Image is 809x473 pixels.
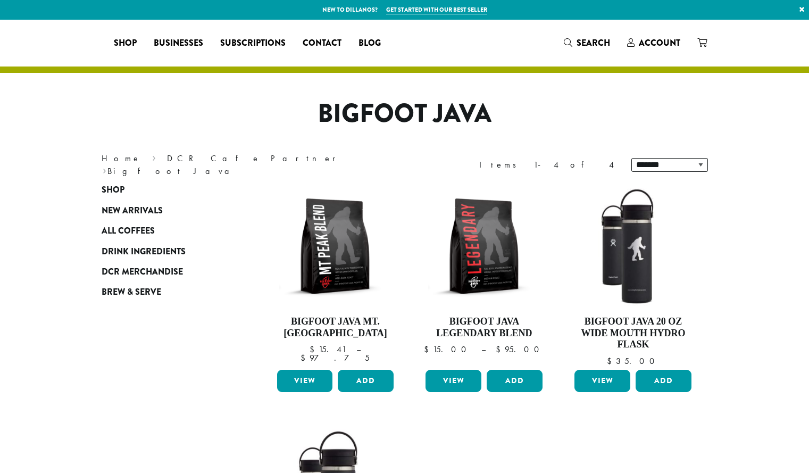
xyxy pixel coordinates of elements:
span: DCR Merchandise [102,265,183,279]
a: Brew & Serve [102,282,229,302]
bdi: 15.00 [424,344,471,355]
a: Bigfoot Java 20 oz Wide Mouth Hydro Flask $35.00 [572,185,694,366]
a: Search [555,34,619,52]
span: Blog [358,37,381,50]
img: BFJ_MtPeak_12oz-300x300.png [274,185,396,308]
button: Add [636,370,691,392]
a: New Arrivals [102,201,229,221]
span: Businesses [154,37,203,50]
span: Contact [303,37,341,50]
a: Bigfoot Java Legendary Blend [423,185,545,366]
button: Add [487,370,543,392]
span: Drink Ingredients [102,245,186,259]
a: Home [102,153,141,164]
span: $ [496,344,505,355]
span: $ [607,355,616,367]
a: Shop [105,35,145,52]
span: – [356,344,361,355]
bdi: 35.00 [607,355,660,367]
a: Drink Ingredients [102,241,229,261]
nav: Breadcrumb [102,152,389,178]
h4: Bigfoot Java 20 oz Wide Mouth Hydro Flask [572,316,694,351]
a: All Coffees [102,221,229,241]
a: View [426,370,481,392]
span: › [152,148,156,165]
div: Items 1-4 of 4 [479,159,615,171]
a: DCR Merchandise [102,262,229,282]
span: All Coffees [102,225,155,238]
a: Get started with our best seller [386,5,487,14]
a: View [277,370,333,392]
span: Shop [114,37,137,50]
h4: Bigfoot Java Mt. [GEOGRAPHIC_DATA] [274,316,397,339]
a: DCR Cafe Partner [167,153,343,164]
a: View [574,370,630,392]
button: Add [338,370,394,392]
span: $ [424,344,433,355]
bdi: 97.75 [301,352,370,363]
span: Subscriptions [220,37,286,50]
span: – [481,344,486,355]
img: LO2867-BFJ-Hydro-Flask-20oz-WM-wFlex-Sip-Lid-Black-300x300.jpg [572,185,694,308]
span: Search [577,37,610,49]
h4: Bigfoot Java Legendary Blend [423,316,545,339]
span: New Arrivals [102,204,163,218]
span: Brew & Serve [102,286,161,299]
a: Shop [102,180,229,200]
img: BFJ_Legendary_12oz-300x300.png [423,185,545,308]
span: Account [639,37,680,49]
a: Bigfoot Java Mt. [GEOGRAPHIC_DATA] [274,185,397,366]
span: $ [301,352,310,363]
span: Shop [102,184,124,197]
bdi: 95.00 [496,344,544,355]
span: $ [310,344,319,355]
h1: Bigfoot Java [94,98,716,129]
bdi: 15.41 [310,344,346,355]
span: › [103,161,106,178]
